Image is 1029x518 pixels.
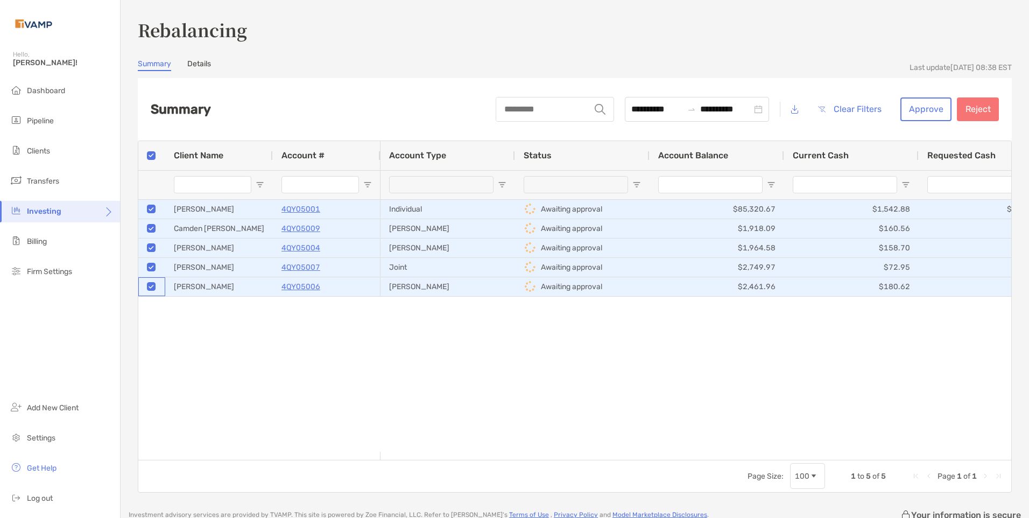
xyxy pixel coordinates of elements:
img: transfers icon [10,174,23,187]
input: Current Cash Filter Input [793,176,897,193]
input: Client Name Filter Input [174,176,251,193]
div: $2,461.96 [650,277,784,296]
span: Investing [27,207,61,216]
div: $158.70 [784,239,919,257]
span: Current Cash [793,150,849,160]
span: Clients [27,146,50,156]
a: 4QY05009 [281,222,320,235]
div: [PERSON_NAME] [380,219,515,238]
img: billing icon [10,234,23,247]
span: Requested Cash [927,150,996,160]
div: Previous Page [925,472,933,480]
div: First Page [912,472,920,480]
button: Approve [900,97,952,121]
img: pipeline icon [10,114,23,127]
div: 100 [795,472,809,481]
span: Firm Settings [27,267,72,276]
div: $180.62 [784,277,919,296]
input: Account Balance Filter Input [658,176,763,193]
img: firm-settings icon [10,264,23,277]
button: Open Filter Menu [498,180,506,189]
img: investing icon [10,204,23,217]
span: Pipeline [27,116,54,125]
img: get-help icon [10,461,23,474]
img: add_new_client icon [10,401,23,414]
span: Settings [27,433,55,443]
span: Status [524,150,552,160]
span: [PERSON_NAME]! [13,58,114,67]
img: input icon [595,104,605,115]
span: of [872,472,879,481]
div: $72.95 [784,258,919,277]
div: Page Size [790,463,825,489]
div: [PERSON_NAME] [380,277,515,296]
div: $160.56 [784,219,919,238]
span: Get Help [27,464,57,473]
div: [PERSON_NAME] [165,258,273,277]
button: Open Filter Menu [901,180,910,189]
div: [PERSON_NAME] [165,200,273,219]
span: 1 [851,472,856,481]
div: Page Size: [748,472,784,481]
div: [PERSON_NAME] [165,277,273,296]
img: icon status [524,222,537,235]
div: [PERSON_NAME] [380,239,515,257]
span: 1 [972,472,977,481]
span: Transfers [27,177,59,186]
p: Awaiting approval [541,202,602,216]
div: $85,320.67 [650,200,784,219]
button: Open Filter Menu [632,180,641,189]
button: Open Filter Menu [363,180,372,189]
span: to [687,105,696,114]
input: Account # Filter Input [281,176,359,193]
span: Add New Client [27,403,79,412]
div: [PERSON_NAME] [165,239,273,257]
div: Last Page [994,472,1003,480]
span: Dashboard [27,86,65,95]
img: icon status [524,261,537,274]
span: 1 [957,472,962,481]
button: Clear Filters [809,97,890,121]
p: Awaiting approval [541,280,602,293]
a: Summary [138,59,171,71]
span: Account # [281,150,325,160]
span: to [857,472,864,481]
img: icon status [524,241,537,254]
span: 5 [881,472,886,481]
div: Camden [PERSON_NAME] [165,219,273,238]
h3: Rebalancing [138,17,1012,42]
div: $1,918.09 [650,219,784,238]
a: 4QY05007 [281,261,320,274]
div: Next Page [981,472,990,480]
img: button icon [818,106,826,113]
span: Page [938,472,955,481]
img: clients icon [10,144,23,157]
div: $1,542.88 [784,200,919,219]
img: Zoe Logo [13,4,54,43]
span: Billing [27,237,47,246]
img: dashboard icon [10,83,23,96]
div: $1,964.58 [650,239,784,257]
button: Open Filter Menu [767,180,776,189]
span: Account Balance [658,150,728,160]
img: settings icon [10,431,23,444]
img: icon status [524,202,537,215]
img: logout icon [10,491,23,504]
p: Awaiting approval [541,261,602,274]
a: 4QY05004 [281,241,320,255]
span: of [963,472,970,481]
a: 4QY05006 [281,280,320,293]
div: Last update [DATE] 08:38 EST [910,63,1012,72]
a: 4QY05001 [281,202,320,216]
p: Awaiting approval [541,241,602,255]
h2: Summary [151,102,211,117]
div: Individual [380,200,515,219]
span: Log out [27,494,53,503]
span: swap-right [687,105,696,114]
span: 5 [866,472,871,481]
